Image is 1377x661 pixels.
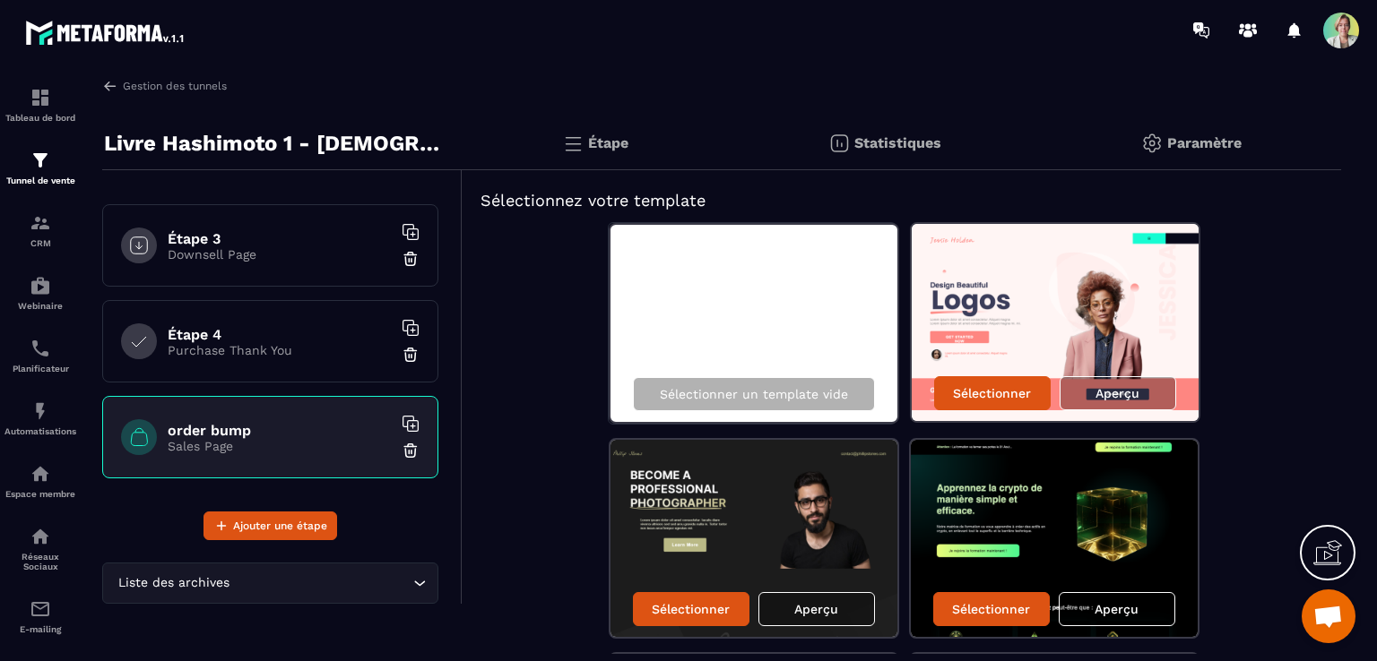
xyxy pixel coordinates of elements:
img: trash [402,250,420,268]
img: stats.20deebd0.svg [828,133,850,154]
p: Étape [588,134,628,151]
img: bars.0d591741.svg [562,133,584,154]
a: Ouvrir le chat [1302,589,1355,643]
a: social-networksocial-networkRéseaux Sociaux [4,512,76,585]
button: Ajouter une étape [204,511,337,540]
span: Liste des archives [114,573,233,593]
p: Sélectionner [953,386,1031,400]
h6: Étape 3 [168,230,392,247]
img: automations [30,275,51,296]
p: Tableau de bord [4,113,76,123]
p: Sélectionner [652,602,730,616]
p: Automatisations [4,426,76,436]
p: Downsell Page [168,247,392,262]
img: setting-gr.5f69749f.svg [1141,133,1163,154]
img: scheduler [30,338,51,359]
p: Sales Page [168,439,392,453]
img: automations [30,400,51,422]
a: automationsautomationsAutomatisations [4,387,76,450]
p: Statistiques [854,134,941,151]
h6: Étape 4 [168,326,392,343]
p: Tunnel de vente [4,176,76,185]
p: Réseaux Sociaux [4,552,76,571]
img: formation [30,87,51,108]
img: image [911,440,1198,637]
img: automations [30,463,51,485]
p: Webinaire [4,301,76,311]
a: automationsautomationsWebinaire [4,262,76,324]
p: Sélectionner [952,602,1030,616]
p: Sélectionner un template vide [660,387,848,401]
p: CRM [4,238,76,248]
img: logo [25,16,186,48]
img: formation [30,212,51,234]
img: social-network [30,526,51,547]
p: Livre Hashimoto 1 - [DEMOGRAPHIC_DATA] suppléments - Stop Hashimoto [104,125,449,161]
a: schedulerschedulerPlanificateur [4,324,76,387]
p: E-mailing [4,624,76,634]
p: Planificateur [4,364,76,373]
img: arrow [102,78,118,94]
a: automationsautomationsEspace membre [4,450,76,512]
a: Gestion des tunnels [102,78,227,94]
input: Search for option [233,573,409,593]
p: Aperçu [1095,602,1139,616]
h5: Sélectionnez votre template [481,188,1323,213]
img: trash [402,442,420,459]
img: trash [402,346,420,364]
a: formationformationTableau de bord [4,73,76,136]
a: formationformationCRM [4,199,76,262]
p: Aperçu [794,602,838,616]
img: formation [30,150,51,171]
p: Aperçu [1096,386,1139,400]
p: Purchase Thank You [168,343,392,357]
p: Paramètre [1167,134,1242,151]
img: image [912,224,1199,421]
div: Search for option [102,562,438,604]
img: email [30,598,51,620]
a: formationformationTunnel de vente [4,136,76,199]
a: emailemailE-mailing [4,585,76,648]
h6: order bump [168,422,392,439]
img: image [611,440,897,637]
span: Ajouter une étape [233,517,327,535]
p: Espace membre [4,489,76,499]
